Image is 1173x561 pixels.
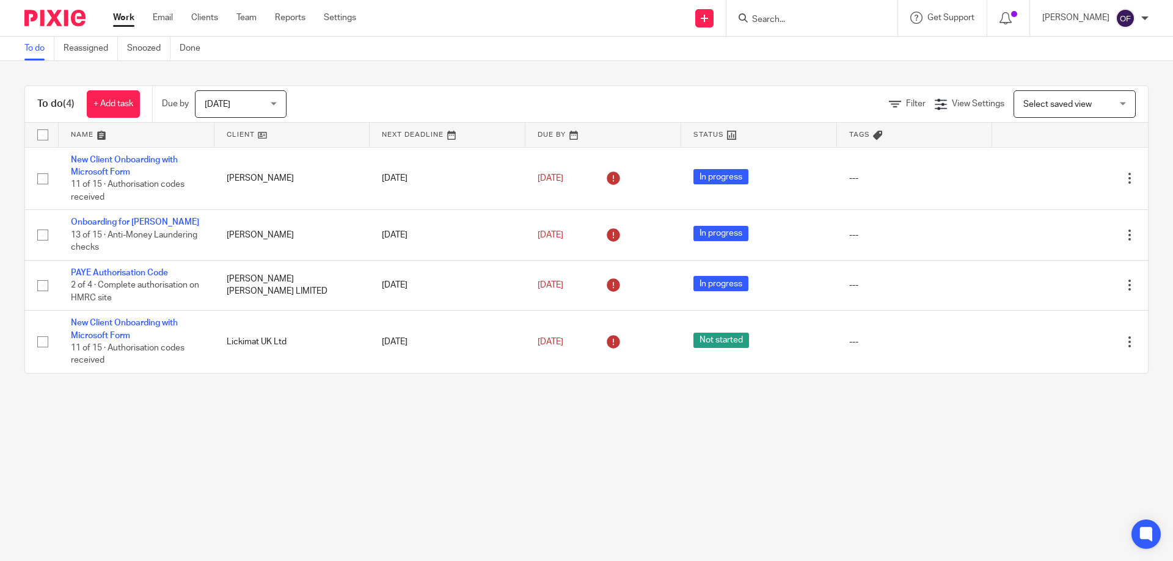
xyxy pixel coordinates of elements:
[180,37,210,60] a: Done
[324,12,356,24] a: Settings
[71,180,185,201] span: 11 of 15 · Authorisation codes received
[538,231,563,239] span: [DATE]
[751,15,861,26] input: Search
[849,131,870,138] span: Tags
[214,260,370,310] td: [PERSON_NAME] [PERSON_NAME] LIMITED
[370,311,525,373] td: [DATE]
[693,276,748,291] span: In progress
[71,344,185,365] span: 11 of 15 · Authorisation codes received
[370,210,525,260] td: [DATE]
[275,12,305,24] a: Reports
[370,147,525,210] td: [DATE]
[538,338,563,346] span: [DATE]
[236,12,257,24] a: Team
[71,156,178,176] a: New Client Onboarding with Microsoft Form
[849,172,981,184] div: ---
[214,210,370,260] td: [PERSON_NAME]
[71,218,199,226] a: Onboarding for [PERSON_NAME]
[64,37,118,60] a: Reassigned
[214,147,370,210] td: [PERSON_NAME]
[71,269,168,277] a: PAYE Authorisation Code
[205,100,230,109] span: [DATE]
[849,229,981,241] div: ---
[1042,12,1109,24] p: [PERSON_NAME]
[538,174,563,183] span: [DATE]
[693,333,749,348] span: Not started
[693,169,748,184] span: In progress
[191,12,218,24] a: Clients
[153,12,173,24] a: Email
[24,10,86,26] img: Pixie
[952,100,1004,108] span: View Settings
[906,100,926,108] span: Filter
[63,99,75,109] span: (4)
[127,37,170,60] a: Snoozed
[849,279,981,291] div: ---
[71,231,197,252] span: 13 of 15 · Anti-Money Laundering checks
[693,226,748,241] span: In progress
[37,98,75,110] h1: To do
[87,90,140,118] a: + Add task
[214,311,370,373] td: Lickimat UK Ltd
[538,281,563,289] span: [DATE]
[162,98,189,110] p: Due by
[1116,9,1135,28] img: svg%3E
[24,37,54,60] a: To do
[71,281,199,302] span: 2 of 4 · Complete authorisation on HMRC site
[370,260,525,310] td: [DATE]
[849,336,981,348] div: ---
[1023,100,1092,109] span: Select saved view
[71,319,178,339] a: New Client Onboarding with Microsoft Form
[113,12,134,24] a: Work
[927,13,974,22] span: Get Support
